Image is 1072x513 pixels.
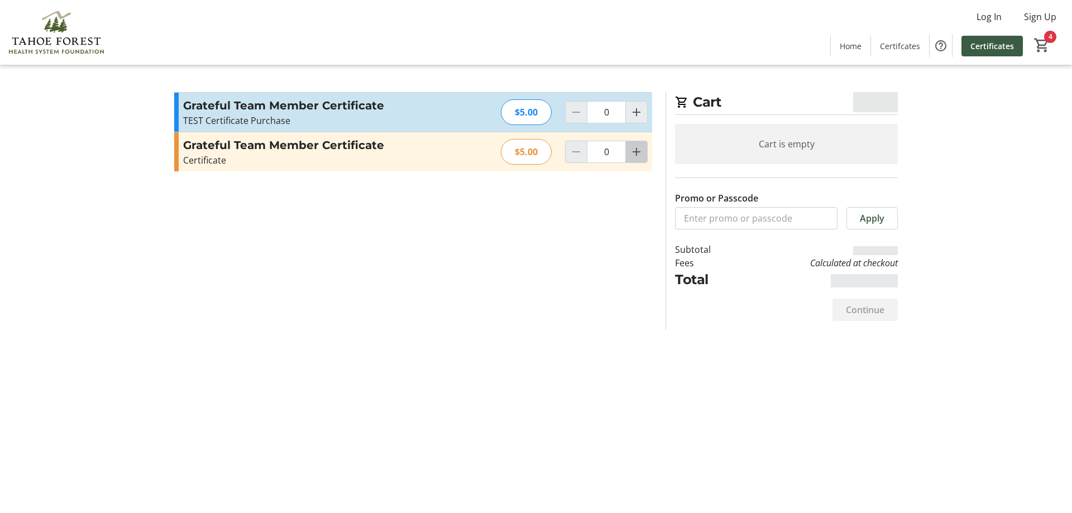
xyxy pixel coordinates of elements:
[675,243,740,256] td: Subtotal
[587,141,626,163] input: Grateful Team Member Certificate Quantity
[831,36,870,56] a: Home
[183,97,427,114] h3: Grateful Team Member Certificate
[860,212,884,225] span: Apply
[675,124,898,164] div: Cart is empty
[626,102,647,123] button: Increment by one
[1032,35,1052,55] button: Cart
[675,191,758,205] label: Promo or Passcode
[1024,10,1056,23] span: Sign Up
[968,8,1011,26] button: Log In
[930,35,952,57] button: Help
[740,256,898,270] td: Calculated at checkout
[501,99,552,125] div: $5.00
[675,270,740,290] td: Total
[501,139,552,165] div: $5.00
[183,154,427,167] div: Certificate
[880,40,920,52] span: Certifcates
[846,207,898,229] button: Apply
[587,101,626,123] input: Grateful Team Member Certificate Quantity
[840,40,862,52] span: Home
[1015,8,1065,26] button: Sign Up
[961,36,1023,56] a: Certificates
[675,207,837,229] input: Enter promo or passcode
[183,114,427,127] p: TEST Certificate Purchase
[977,10,1002,23] span: Log In
[675,256,740,270] td: Fees
[871,36,929,56] a: Certifcates
[626,141,647,162] button: Increment by one
[183,137,427,154] h3: Grateful Team Member Certificate
[7,4,106,60] img: Tahoe Forest Health System Foundation's Logo
[675,92,898,115] h2: Cart
[853,92,898,112] span: $20.00
[970,40,1014,52] span: Certificates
